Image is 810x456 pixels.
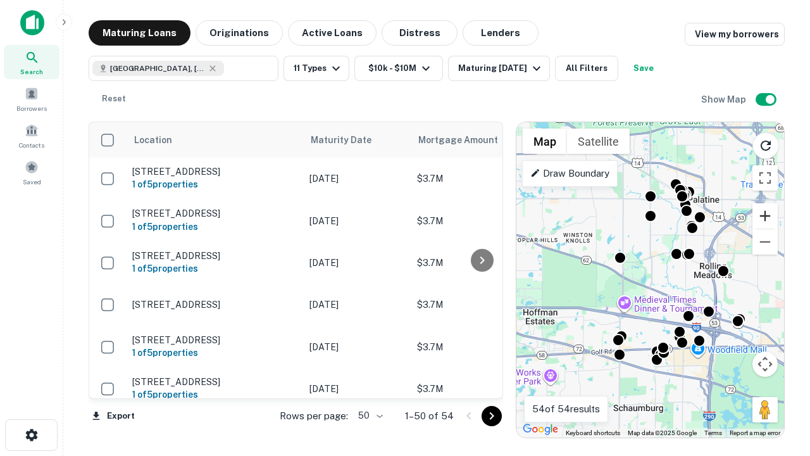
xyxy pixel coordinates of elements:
span: Search [20,66,43,77]
p: [STREET_ADDRESS] [132,334,297,346]
p: [DATE] [309,256,404,270]
p: [STREET_ADDRESS] [132,299,297,310]
h6: 1 of 5 properties [132,346,297,360]
p: [STREET_ADDRESS] [132,166,297,177]
button: Keyboard shortcuts [566,429,620,438]
button: Save your search to get updates of matches that match your search criteria. [623,56,664,81]
p: $3.7M [417,382,544,396]
p: Rows per page: [280,408,348,424]
iframe: Chat Widget [747,314,810,375]
button: Maturing [DATE] [448,56,550,81]
p: [DATE] [309,214,404,228]
button: $10k - $10M [354,56,443,81]
a: Report a map error [730,429,780,436]
p: [STREET_ADDRESS] [132,376,297,388]
button: Reload search area [752,132,779,159]
p: $3.7M [417,256,544,270]
div: Maturing [DATE] [458,61,544,76]
img: Google [520,421,561,438]
h6: 1 of 5 properties [132,262,297,275]
p: Draw Boundary [530,166,609,181]
p: [DATE] [309,382,404,396]
div: 50 [353,407,385,425]
button: Go to next page [482,406,502,426]
button: Export [89,407,138,426]
div: 0 0 [516,122,784,438]
span: Maturity Date [311,132,388,148]
span: Map data ©2025 Google [628,429,697,436]
p: $3.7M [417,298,544,312]
a: Terms (opens in new tab) [704,429,722,436]
span: Contacts [19,140,44,150]
button: Show satellite imagery [567,129,630,154]
p: $3.7M [417,214,544,228]
p: 54 of 54 results [532,402,600,417]
a: Saved [4,155,59,189]
p: [STREET_ADDRESS] [132,208,297,219]
a: Borrowers [4,82,59,116]
a: Open this area in Google Maps (opens a new window) [520,421,561,438]
th: Maturity Date [303,122,411,158]
button: Reset [94,86,134,111]
h6: 1 of 5 properties [132,177,297,191]
span: Borrowers [16,103,47,113]
button: 11 Types [283,56,349,81]
p: [DATE] [309,172,404,186]
a: Contacts [4,118,59,153]
p: $3.7M [417,172,544,186]
h6: 1 of 5 properties [132,220,297,234]
p: [DATE] [309,298,404,312]
th: Location [126,122,303,158]
p: [STREET_ADDRESS] [132,250,297,262]
button: Zoom in [752,203,778,229]
a: View my borrowers [685,23,785,46]
button: Lenders [463,20,539,46]
span: Mortgage Amount [418,132,514,148]
button: Active Loans [288,20,377,46]
button: Distress [382,20,458,46]
img: capitalize-icon.png [20,10,44,35]
p: $3.7M [417,340,544,354]
span: [GEOGRAPHIC_DATA], [GEOGRAPHIC_DATA] [110,63,205,74]
h6: 1 of 5 properties [132,388,297,402]
span: Saved [23,177,41,187]
button: All Filters [555,56,618,81]
h6: Show Map [701,92,748,106]
p: [DATE] [309,340,404,354]
button: Drag Pegman onto the map to open Street View [752,397,778,422]
a: Search [4,45,59,79]
button: Show street map [523,129,567,154]
span: Location [134,132,172,148]
button: Zoom out [752,229,778,255]
button: Toggle fullscreen view [752,165,778,191]
button: Maturing Loans [89,20,190,46]
p: 1–50 of 54 [405,408,454,424]
button: Originations [196,20,283,46]
th: Mortgage Amount [411,122,550,158]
